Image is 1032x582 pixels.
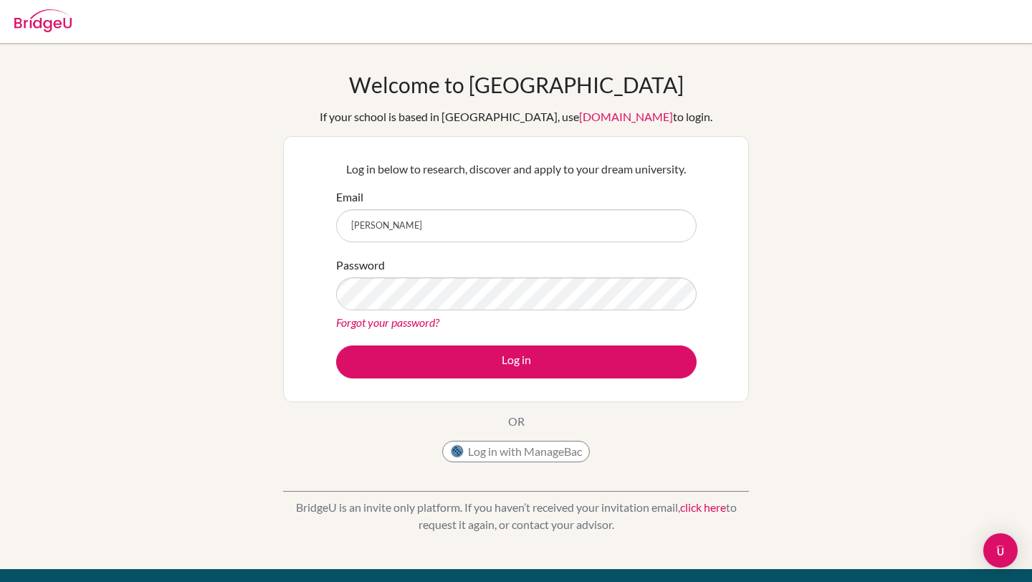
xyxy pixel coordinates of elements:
[283,499,749,533] p: BridgeU is an invite only platform. If you haven’t received your invitation email, to request it ...
[336,345,697,378] button: Log in
[579,110,673,123] a: [DOMAIN_NAME]
[336,161,697,178] p: Log in below to research, discover and apply to your dream university.
[336,257,385,274] label: Password
[336,315,439,329] a: Forgot your password?
[336,189,363,206] label: Email
[508,413,525,430] p: OR
[320,108,712,125] div: If your school is based in [GEOGRAPHIC_DATA], use to login.
[983,533,1018,568] div: Open Intercom Messenger
[14,9,72,32] img: Bridge-U
[442,441,590,462] button: Log in with ManageBac
[680,500,726,514] a: click here
[349,72,684,97] h1: Welcome to [GEOGRAPHIC_DATA]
